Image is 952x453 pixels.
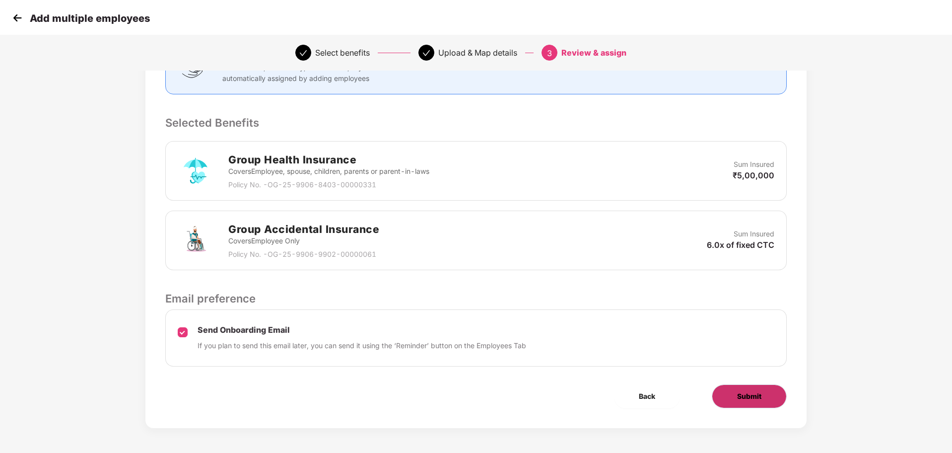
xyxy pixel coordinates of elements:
[561,45,626,61] div: Review & assign
[228,151,429,168] h2: Group Health Insurance
[165,290,787,307] p: Email preference
[228,249,379,260] p: Policy No. - OG-25-9906-9902-00000061
[228,166,429,177] p: Covers Employee, spouse, children, parents or parent-in-laws
[165,114,787,131] p: Selected Benefits
[228,179,429,190] p: Policy No. - OG-25-9906-8403-00000331
[707,239,774,250] p: 6.0x of fixed CTC
[422,49,430,57] span: check
[178,153,213,189] img: svg+xml;base64,PHN2ZyB4bWxucz0iaHR0cDovL3d3dy53My5vcmcvMjAwMC9zdmciIHdpZHRoPSI3MiIgaGVpZ2h0PSI3Mi...
[737,391,761,402] span: Submit
[614,384,680,408] button: Back
[299,49,307,57] span: check
[198,325,526,335] p: Send Onboarding Email
[30,12,150,24] p: Add multiple employees
[734,228,774,239] p: Sum Insured
[438,45,517,61] div: Upload & Map details
[734,159,774,170] p: Sum Insured
[315,45,370,61] div: Select benefits
[228,235,379,246] p: Covers Employee Only
[222,62,436,84] p: Clove Dental, Pharmeasy, Nua Women, Prystine Care etc will be automatically assigned by adding em...
[712,384,787,408] button: Submit
[547,48,552,58] span: 3
[178,223,213,258] img: svg+xml;base64,PHN2ZyB4bWxucz0iaHR0cDovL3d3dy53My5vcmcvMjAwMC9zdmciIHdpZHRoPSI3MiIgaGVpZ2h0PSI3Mi...
[198,340,526,351] p: If you plan to send this email later, you can send it using the ‘Reminder’ button on the Employee...
[639,391,655,402] span: Back
[733,170,774,181] p: ₹5,00,000
[228,221,379,237] h2: Group Accidental Insurance
[10,10,25,25] img: svg+xml;base64,PHN2ZyB4bWxucz0iaHR0cDovL3d3dy53My5vcmcvMjAwMC9zdmciIHdpZHRoPSIzMCIgaGVpZ2h0PSIzMC...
